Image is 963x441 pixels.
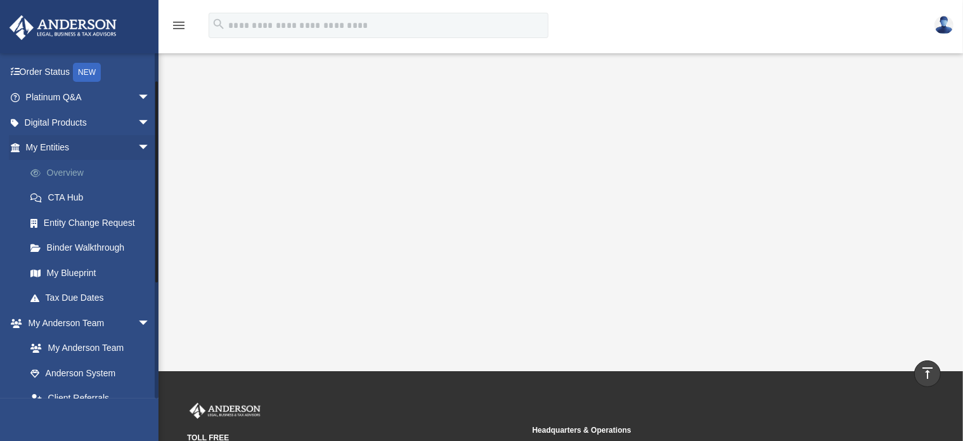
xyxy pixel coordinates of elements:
a: Overview [18,160,169,185]
small: Headquarters & Operations [533,425,869,436]
a: Digital Productsarrow_drop_down [9,110,169,135]
a: Anderson System [18,360,163,386]
a: menu [171,24,186,33]
img: User Pic [934,16,953,34]
span: arrow_drop_down [138,310,163,336]
a: Order StatusNEW [9,59,169,85]
span: arrow_drop_down [138,135,163,161]
a: My Anderson Teamarrow_drop_down [9,310,163,336]
a: Client Referrals [18,386,163,411]
a: vertical_align_top [914,360,941,387]
span: arrow_drop_down [138,85,163,111]
a: Platinum Q&Aarrow_drop_down [9,85,169,110]
img: Anderson Advisors Platinum Portal [187,403,263,419]
span: arrow_drop_down [138,110,163,136]
a: Tax Due Dates [18,286,169,311]
div: NEW [73,63,101,82]
a: Entity Change Request [18,210,169,235]
a: Binder Walkthrough [18,235,169,261]
a: My Blueprint [18,260,163,286]
i: search [212,17,226,31]
i: vertical_align_top [920,365,935,381]
i: menu [171,18,186,33]
a: My Anderson Team [18,336,157,361]
img: Anderson Advisors Platinum Portal [6,15,120,40]
a: CTA Hub [18,185,169,211]
a: My Entitiesarrow_drop_down [9,135,169,161]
